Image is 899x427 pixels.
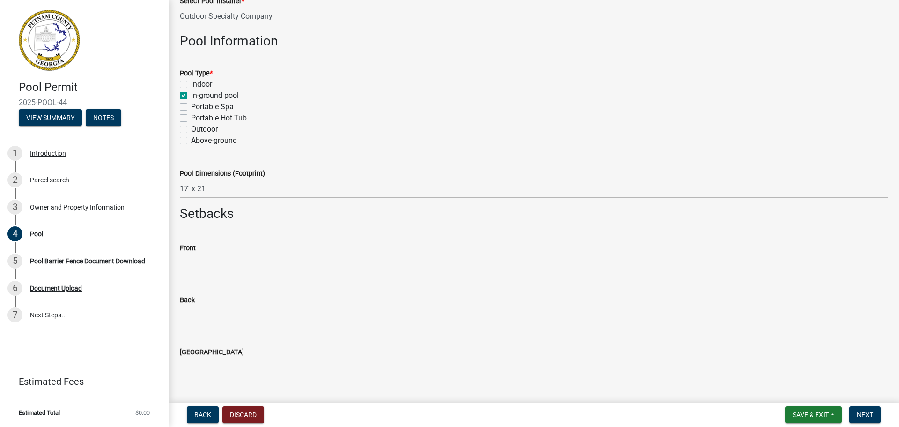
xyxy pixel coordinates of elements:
span: $0.00 [135,410,150,416]
h3: Setbacks [180,206,888,222]
span: Save & Exit [793,411,829,419]
label: Front [180,245,196,252]
span: 2025-POOL-44 [19,98,150,107]
wm-modal-confirm: Summary [19,114,82,122]
div: 4 [7,226,22,241]
label: Above-ground [191,135,237,146]
button: Next [849,406,881,423]
div: Pool [30,231,43,237]
div: 5 [7,254,22,269]
label: Indoor [191,79,212,90]
button: Save & Exit [785,406,842,423]
div: 6 [7,281,22,296]
div: 3 [7,200,22,215]
span: Back [194,411,211,419]
wm-modal-confirm: Notes [86,114,121,122]
label: In-ground pool [191,90,239,101]
div: Document Upload [30,285,82,292]
button: Back [187,406,219,423]
span: Next [857,411,873,419]
a: Estimated Fees [7,372,154,391]
div: 2 [7,172,22,187]
label: Outdoor [191,124,218,135]
div: Pool Barrier Fence Document Download [30,258,145,264]
h3: Pool Information [180,33,888,49]
label: Pool Type [180,70,213,77]
button: View Summary [19,109,82,126]
div: 1 [7,146,22,161]
label: Pool Dimensions (Footprint) [180,171,265,177]
button: Notes [86,109,121,126]
div: 7 [7,307,22,322]
div: Parcel search [30,177,69,183]
label: Portable Hot Tub [191,112,247,124]
label: Back [180,297,195,304]
div: Owner and Property Information [30,204,125,210]
h4: Pool Permit [19,81,161,94]
img: Putnam County, Georgia [19,10,80,71]
div: Introduction [30,150,66,157]
label: [GEOGRAPHIC_DATA] [180,349,244,356]
button: Discard [222,406,264,423]
label: Portable Spa [191,101,234,112]
span: Estimated Total [19,410,60,416]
